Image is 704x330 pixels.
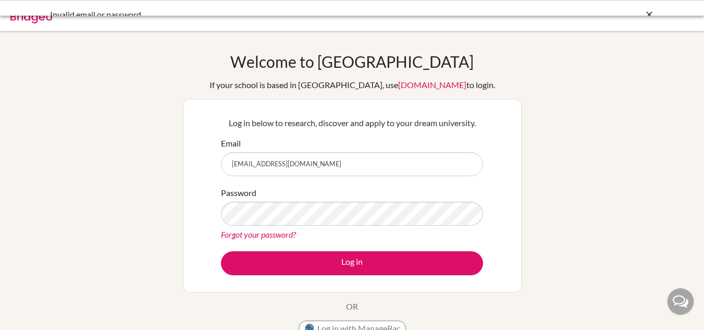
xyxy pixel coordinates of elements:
[398,80,466,90] a: [DOMAIN_NAME]
[209,79,495,91] div: If your school is based in [GEOGRAPHIC_DATA], use to login.
[221,251,483,275] button: Log in
[50,8,498,21] div: Invalid email or password.
[346,300,358,313] p: OR
[221,229,296,239] a: Forgot your password?
[221,137,241,150] label: Email
[221,187,256,199] label: Password
[221,117,483,129] p: Log in below to research, discover and apply to your dream university.
[230,52,474,71] h1: Welcome to [GEOGRAPHIC_DATA]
